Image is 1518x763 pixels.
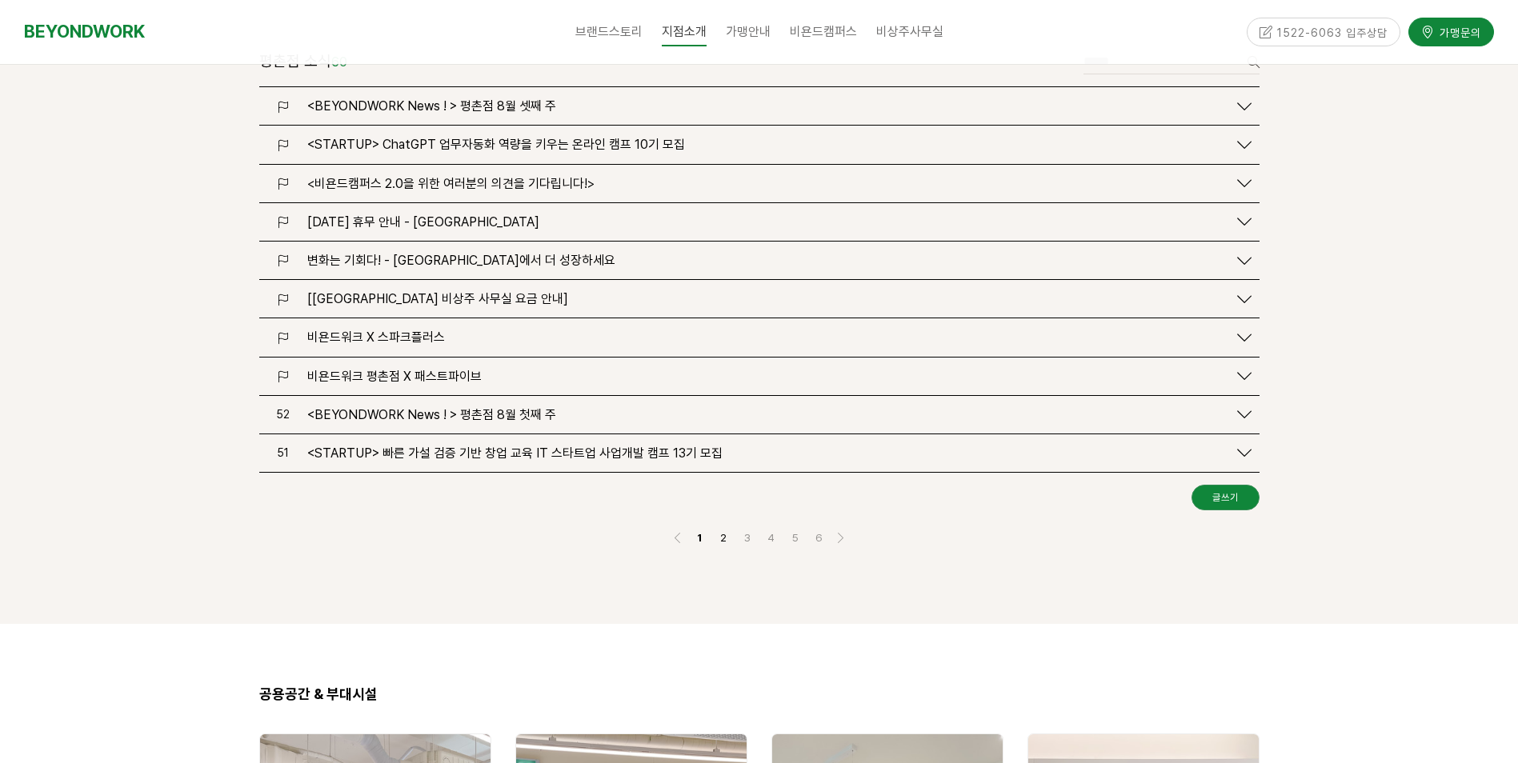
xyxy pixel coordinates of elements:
[716,12,780,52] a: 가맹안내
[786,528,805,547] a: 5
[307,330,445,345] span: 비욘드워크 X 스파크플러스
[276,408,290,421] span: 52
[1435,23,1481,39] span: 가맹문의
[277,446,289,459] span: 51
[307,445,723,461] span: <STARTUP> 빠른 가설 검증 기반 창업 교육 IT 스타트업 사업개발 캠프 13기 모집
[714,528,733,547] a: 2
[738,528,757,547] a: 3
[867,12,953,52] a: 비상주사무실
[810,528,829,547] a: 6
[575,24,643,39] span: 브랜드스토리
[307,176,595,191] span: <비욘드캠퍼스 2.0을 위한 여러분의 의견을 기다립니다!>
[307,214,539,230] span: [DATE] 휴무 안내 - [GEOGRAPHIC_DATA]
[24,17,145,46] a: BEYONDWORK
[790,24,857,39] span: 비욘드캠퍼스
[307,369,482,384] span: 비욘드워크 평촌점 X 패스트파이브
[876,24,943,39] span: 비상주사무실
[726,24,771,39] span: 가맹안내
[662,18,707,46] span: 지점소개
[1408,17,1494,45] a: 가맹문의
[307,98,556,114] span: <BEYONDWORK News ! > 평촌점 8월 셋째 주
[652,12,716,52] a: 지점소개
[259,48,347,75] header: 평촌점 소식
[307,253,615,268] span: 변화는 기회다! - [GEOGRAPHIC_DATA]에서 더 성장하세요
[762,528,781,547] a: 4
[307,407,556,422] span: <BEYONDWORK News ! > 평촌점 8월 첫째 주
[307,137,685,152] span: <STARTUP> ChatGPT 업무자동화 역량을 키우는 온라인 캠프 10기 모집
[1192,485,1260,510] a: 글쓰기
[690,528,709,547] a: 1
[259,685,378,702] span: 공용공간 & 부대시설
[566,12,652,52] a: 브랜드스토리
[780,12,867,52] a: 비욘드캠퍼스
[307,291,568,306] span: [[GEOGRAPHIC_DATA] 비상주 사무실 요금 안내]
